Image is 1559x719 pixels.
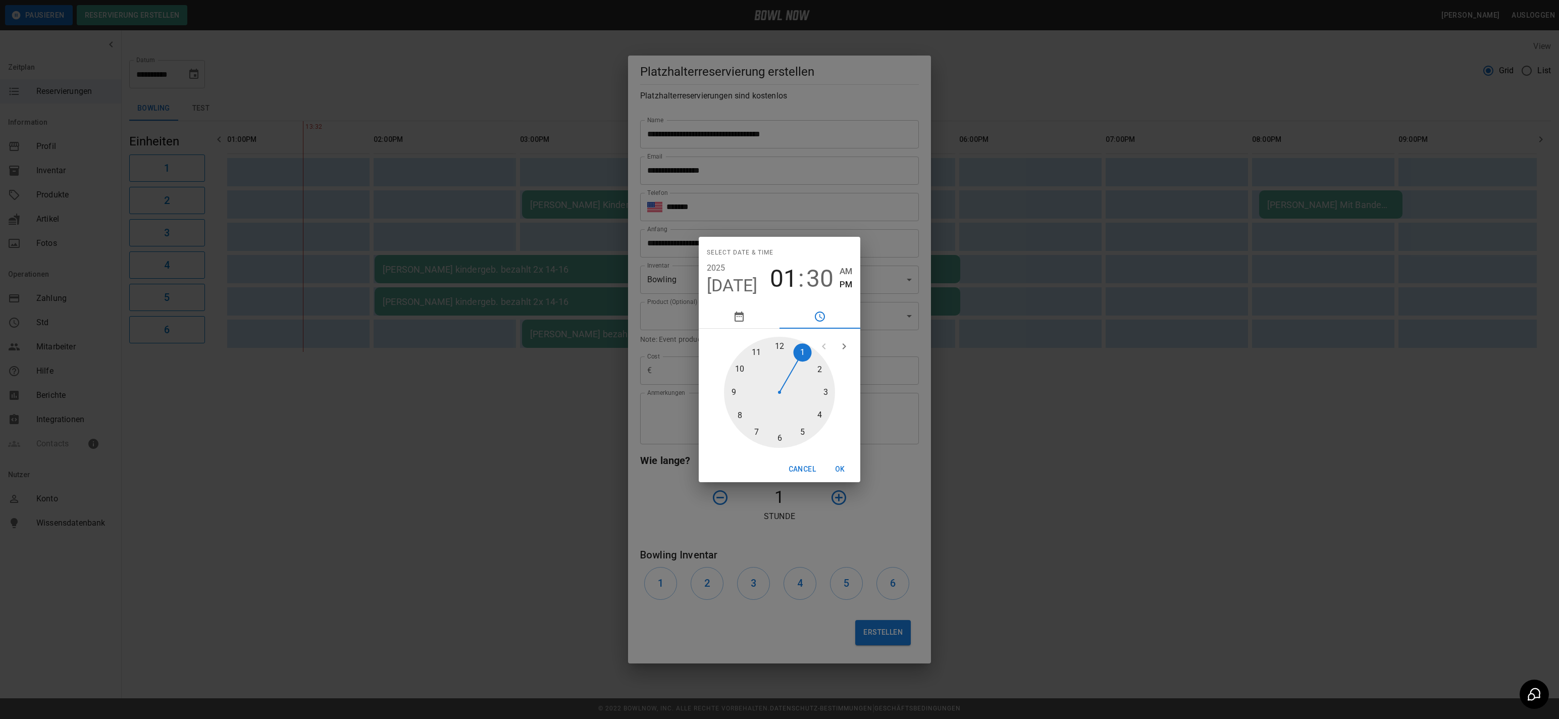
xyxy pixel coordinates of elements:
button: [DATE] [707,275,758,296]
button: Cancel [785,460,820,479]
button: 30 [806,265,834,293]
button: 2025 [707,261,725,275]
button: OK [824,460,856,479]
button: AM [840,265,852,278]
button: PM [840,278,852,291]
button: pick time [779,304,860,329]
span: : [798,265,804,293]
button: 01 [770,265,797,293]
button: open next view [834,336,854,356]
span: Select date & time [707,245,773,261]
button: pick date [699,304,779,329]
